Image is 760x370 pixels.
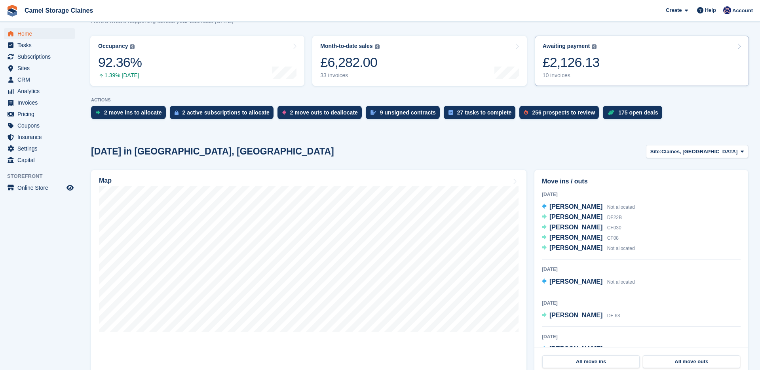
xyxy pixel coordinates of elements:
a: 2 move outs to deallocate [277,106,366,123]
a: [PERSON_NAME] DF22B [542,212,622,223]
span: [PERSON_NAME] [549,312,602,319]
span: Capital [17,154,65,166]
div: 2 active subscriptions to allocate [182,109,270,116]
span: [PERSON_NAME] [549,244,602,251]
span: Storefront [7,172,79,180]
a: All move ins [542,355,640,368]
div: Awaiting payment [543,43,590,50]
span: Online Store [17,182,65,193]
button: Site: Claines, [GEOGRAPHIC_DATA] [646,145,748,158]
div: 10 invoices [543,72,600,79]
div: [DATE] [542,299,741,307]
img: move_outs_to_deallocate_icon-f764333ba52eb49d3ac5e1228854f67142a1ed5810a6f6cc68b1a99e826820c5.svg [282,110,286,115]
span: Home [17,28,65,39]
div: £2,126.13 [543,54,600,71]
a: menu [4,109,75,120]
a: Awaiting payment £2,126.13 10 invoices [535,36,749,86]
div: [DATE] [542,333,741,340]
a: 2 move ins to allocate [91,106,170,123]
span: Pricing [17,109,65,120]
a: menu [4,40,75,51]
span: Sites [17,63,65,74]
span: Claines, [GEOGRAPHIC_DATA] [661,148,737,156]
img: task-75834270c22a3079a89374b754ae025e5fb1db73e45f91037f5363f120a921f8.svg [448,110,453,115]
span: Settings [17,143,65,154]
a: menu [4,120,75,131]
a: menu [4,86,75,97]
a: 27 tasks to complete [444,106,520,123]
div: 27 tasks to complete [457,109,512,116]
img: icon-info-grey-7440780725fd019a000dd9b08b2336e03edf1995a4989e88bcd33f0948082b44.svg [592,44,597,49]
a: 175 open deals [603,106,666,123]
a: menu [4,63,75,74]
div: 256 prospects to review [532,109,595,116]
a: 9 unsigned contracts [366,106,444,123]
div: 2 move outs to deallocate [290,109,358,116]
img: Rod [723,6,731,14]
span: Not allocated [607,204,635,210]
div: [DATE] [542,266,741,273]
h2: Map [99,177,112,184]
div: 92.36% [98,54,142,71]
span: DF30B, DF31B [607,347,639,352]
a: Month-to-date sales £6,282.00 33 invoices [312,36,526,86]
img: deal-1b604bf984904fb50ccaf53a9ad4b4a5d6e5aea283cecdc64d6e3604feb123c2.svg [608,110,614,115]
span: DF 63 [607,313,620,319]
span: Not allocated [607,246,635,251]
span: CRM [17,74,65,85]
h2: Move ins / outs [542,177,741,186]
div: [DATE] [542,191,741,198]
span: Not allocated [607,279,635,285]
a: menu [4,51,75,62]
img: contract_signature_icon-13c848040528278c33f63329250d36e43548de30e8caae1d1a13099fd9432cc5.svg [370,110,376,115]
a: All move outs [643,355,740,368]
div: 33 invoices [320,72,379,79]
a: menu [4,74,75,85]
span: [PERSON_NAME] [549,203,602,210]
p: ACTIONS [91,97,748,103]
span: [PERSON_NAME] [549,214,602,220]
span: [PERSON_NAME] [549,345,602,352]
a: Preview store [65,183,75,193]
a: menu [4,182,75,193]
span: Site: [650,148,661,156]
img: icon-info-grey-7440780725fd019a000dd9b08b2336e03edf1995a4989e88bcd33f0948082b44.svg [375,44,380,49]
span: [PERSON_NAME] [549,278,602,285]
div: 1.39% [DATE] [98,72,142,79]
a: menu [4,97,75,108]
img: stora-icon-8386f47178a22dfd0bd8f6a31ec36ba5ce8667c1dd55bd0f319d3a0aa187defe.svg [6,5,18,17]
a: Occupancy 92.36% 1.39% [DATE] [90,36,304,86]
span: Help [705,6,716,14]
img: prospect-51fa495bee0391a8d652442698ab0144808aea92771e9ea1ae160a38d050c398.svg [524,110,528,115]
a: menu [4,143,75,154]
img: move_ins_to_allocate_icon-fdf77a2bb77ea45bf5b3d319d69a93e2d87916cf1d5bf7949dd705db3b84f3ca.svg [96,110,100,115]
h2: [DATE] in [GEOGRAPHIC_DATA], [GEOGRAPHIC_DATA] [91,146,334,157]
span: DF22B [607,215,622,220]
span: Account [732,7,753,15]
a: [PERSON_NAME] DF 63 [542,311,620,321]
a: 256 prospects to review [519,106,603,123]
span: Insurance [17,132,65,143]
span: CF030 [607,225,621,231]
img: icon-info-grey-7440780725fd019a000dd9b08b2336e03edf1995a4989e88bcd33f0948082b44.svg [130,44,135,49]
a: [PERSON_NAME] CF08 [542,233,619,243]
a: 2 active subscriptions to allocate [170,106,277,123]
span: Tasks [17,40,65,51]
div: Occupancy [98,43,128,50]
a: menu [4,132,75,143]
div: £6,282.00 [320,54,379,71]
a: menu [4,154,75,166]
a: [PERSON_NAME] Not allocated [542,277,635,287]
span: Subscriptions [17,51,65,62]
a: menu [4,28,75,39]
div: 9 unsigned contracts [380,109,436,116]
div: 175 open deals [618,109,658,116]
a: [PERSON_NAME] Not allocated [542,202,635,212]
span: [PERSON_NAME] [549,234,602,241]
span: [PERSON_NAME] [549,224,602,231]
span: CF08 [607,235,619,241]
a: [PERSON_NAME] Not allocated [542,243,635,254]
img: active_subscription_to_allocate_icon-d502201f5373d7db506a760aba3b589e785aa758c864c3986d89f69b8ff3... [175,110,179,115]
span: Coupons [17,120,65,131]
span: Analytics [17,86,65,97]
